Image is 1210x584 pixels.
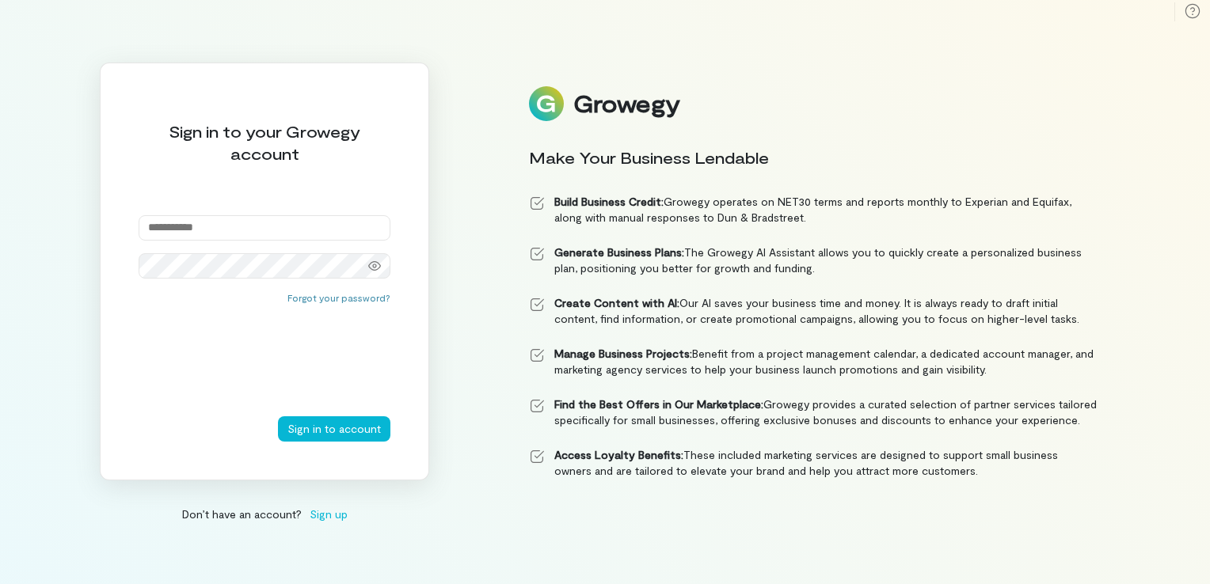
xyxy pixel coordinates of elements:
[139,120,390,165] div: Sign in to your Growegy account
[554,397,763,411] strong: Find the Best Offers in Our Marketplace:
[554,347,692,360] strong: Manage Business Projects:
[529,194,1098,226] li: Growegy operates on NET30 terms and reports monthly to Experian and Equifax, along with manual re...
[529,146,1098,169] div: Make Your Business Lendable
[529,245,1098,276] li: The Growegy AI Assistant allows you to quickly create a personalized business plan, positioning y...
[278,416,390,442] button: Sign in to account
[529,346,1098,377] li: Benefit from a project management calendar, a dedicated account manager, and marketing agency ser...
[529,396,1098,428] li: Growegy provides a curated selection of partner services tailored specifically for small business...
[554,245,684,259] strong: Generate Business Plans:
[529,86,564,121] img: Logo
[573,90,679,117] div: Growegy
[554,448,683,461] strong: Access Loyalty Benefits:
[310,506,348,522] span: Sign up
[100,506,429,522] div: Don’t have an account?
[529,295,1098,327] li: Our AI saves your business time and money. It is always ready to draft initial content, find info...
[554,195,664,208] strong: Build Business Credit:
[287,291,390,304] button: Forgot your password?
[529,447,1098,479] li: These included marketing services are designed to support small business owners and are tailored ...
[554,296,679,309] strong: Create Content with AI:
